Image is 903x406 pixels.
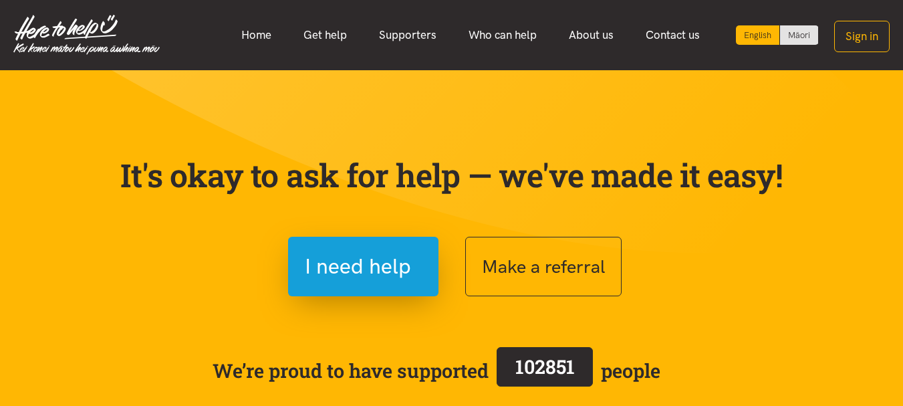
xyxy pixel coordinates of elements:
[736,25,780,45] div: Current language
[465,237,622,296] button: Make a referral
[363,21,453,49] a: Supporters
[834,21,890,52] button: Sign in
[736,25,819,45] div: Language toggle
[118,156,786,195] p: It's okay to ask for help — we've made it easy!
[213,344,660,397] span: We’re proud to have supported people
[515,354,575,379] span: 102851
[225,21,287,49] a: Home
[453,21,553,49] a: Who can help
[489,344,601,397] a: 102851
[553,21,630,49] a: About us
[13,15,160,55] img: Home
[305,249,411,284] span: I need help
[287,21,363,49] a: Get help
[630,21,716,49] a: Contact us
[780,25,818,45] a: Switch to Te Reo Māori
[288,237,438,296] button: I need help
